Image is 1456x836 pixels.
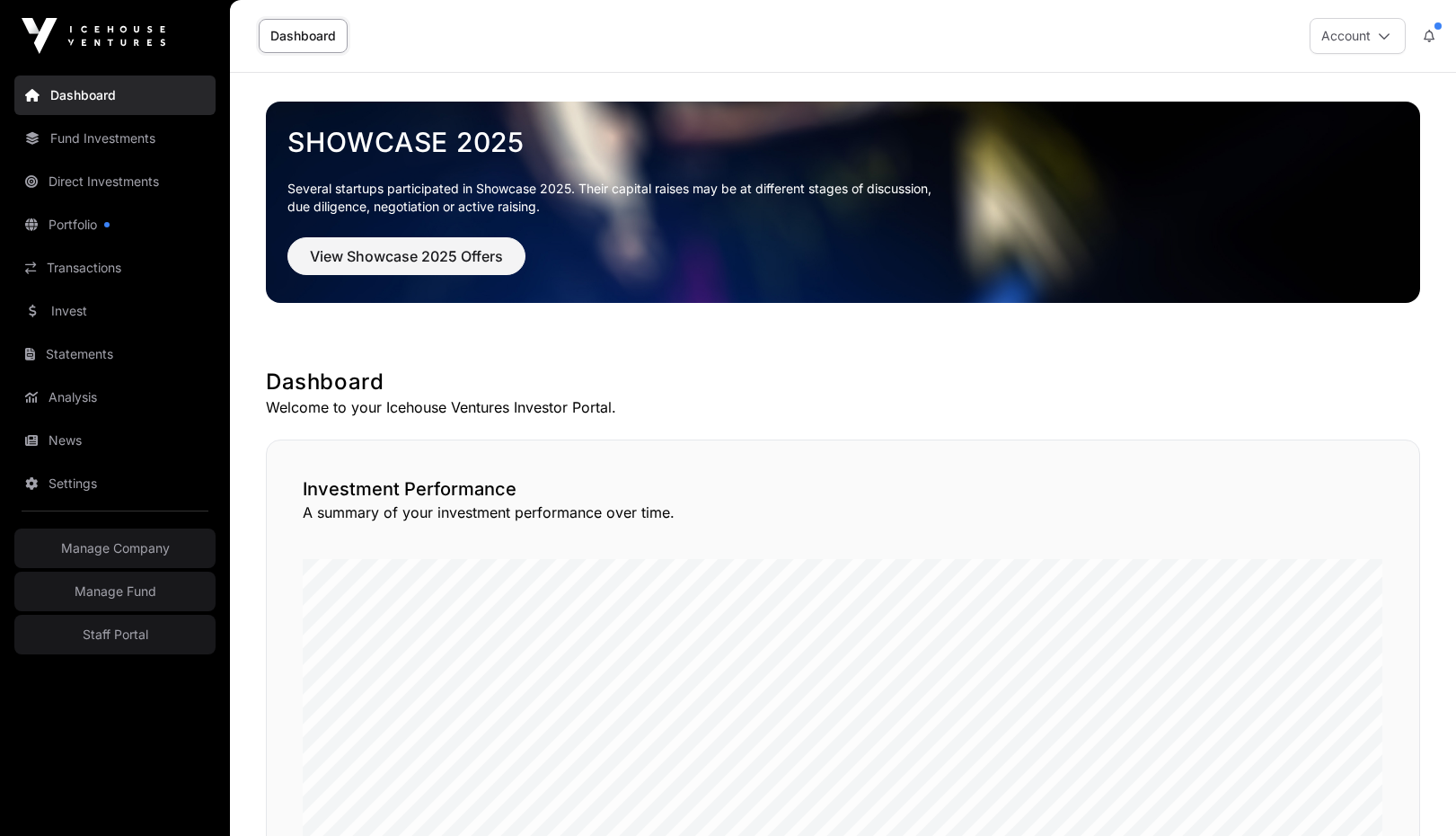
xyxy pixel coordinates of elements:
button: View Showcase 2025 Offers [287,237,525,275]
a: News [14,421,216,460]
a: Direct Investments [14,162,216,201]
a: View Showcase 2025 Offers [287,255,525,273]
p: A summary of your investment performance over time. [303,502,1383,523]
button: Account [1310,18,1406,54]
a: Staff Portal [14,615,216,654]
a: Statements [14,334,216,374]
a: Analysis [14,378,216,417]
a: Dashboard [14,76,216,115]
a: Invest [14,291,216,331]
p: Several startups participated in Showcase 2025. Their capital raises may be at different stages o... [287,180,1399,216]
h1: Dashboard [266,368,1420,396]
a: Settings [14,464,216,503]
a: Fund Investments [14,119,216,158]
img: Icehouse Ventures Logo [22,18,165,54]
a: Portfolio [14,205,216,245]
p: Welcome to your Icehouse Ventures Investor Portal. [266,396,1420,418]
a: Showcase 2025 [287,126,1399,158]
h2: Investment Performance [303,476,1383,502]
a: Dashboard [259,19,348,53]
a: Manage Fund [14,572,216,611]
a: Manage Company [14,529,216,568]
img: Showcase 2025 [266,102,1420,303]
span: View Showcase 2025 Offers [310,245,503,267]
a: Transactions [14,248,216,288]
